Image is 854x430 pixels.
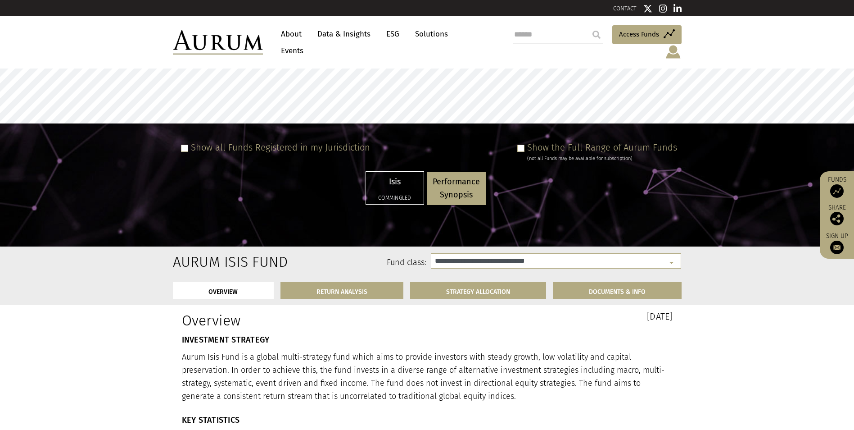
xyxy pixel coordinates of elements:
label: Fund class: [260,257,427,269]
img: Linkedin icon [673,4,682,13]
img: Twitter icon [643,4,652,13]
img: Aurum [173,30,263,55]
img: Access Funds [830,184,844,198]
a: Solutions [411,26,452,42]
a: DOCUMENTS & INFO [553,282,682,299]
a: CONTACT [613,5,637,12]
h1: Overview [182,312,420,329]
strong: INVESTMENT STRATEGY [182,335,270,345]
h3: [DATE] [434,312,673,321]
a: STRATEGY ALLOCATION [410,282,546,299]
label: Show all Funds Registered in my Jurisdiction [191,142,370,153]
p: Performance Synopsis [433,175,480,201]
img: account-icon.svg [665,44,682,59]
div: (not all Funds may be available for subscription) [527,155,677,163]
strong: KEY STATISTICS [182,415,240,425]
p: Isis [372,175,418,188]
a: ESG [382,26,404,42]
a: Events [276,42,303,59]
h2: Aurum Isis Fund [173,253,246,270]
h5: Commingled [372,195,418,201]
a: About [276,26,306,42]
div: Share [824,205,849,225]
p: Aurum Isis Fund is a global multi-strategy fund which aims to provide investors with steady growt... [182,351,673,403]
img: Instagram icon [659,4,667,13]
img: Share this post [830,212,844,225]
a: Funds [824,176,849,198]
span: Access Funds [619,29,659,40]
input: Submit [587,26,605,44]
a: Access Funds [612,25,682,44]
img: Sign up to our newsletter [830,241,844,254]
label: Show the Full Range of Aurum Funds [527,142,677,153]
a: RETURN ANALYSIS [280,282,403,299]
a: Sign up [824,232,849,254]
a: Data & Insights [313,26,375,42]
